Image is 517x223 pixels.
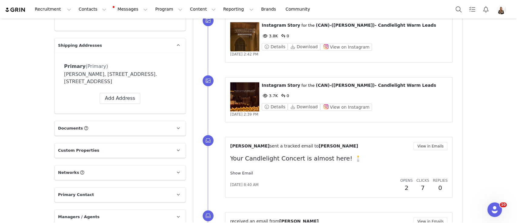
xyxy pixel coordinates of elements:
img: grin logo [5,7,26,13]
button: Contacts [75,2,110,16]
button: Profile [493,5,512,14]
a: View on Instagram [320,105,372,109]
a: Community [282,2,316,16]
button: View in Emails [413,142,448,150]
span: Replies [433,178,448,183]
span: Primary [64,63,86,69]
span: Clicks [416,178,429,183]
div: [PERSON_NAME], [STREET_ADDRESS]. [STREET_ADDRESS] [64,71,176,85]
h2: 7 [416,183,429,192]
button: Download [288,103,320,110]
button: Program [151,2,186,16]
span: 3.7K [262,93,278,98]
button: Messages [110,2,151,16]
h2: 0 [433,183,448,192]
button: Reporting [220,2,257,16]
span: (CAN)-([PERSON_NAME])- Candlelight Warm Leads [316,23,436,28]
p: ⁨ ⁩ ⁨ ⁩ for the ⁨ ⁩ [262,22,448,29]
span: sent a tracked email to [270,144,319,148]
button: Content [186,2,219,16]
button: Download [288,43,320,50]
button: Add Address [100,93,140,104]
span: (CAN)-([PERSON_NAME])- Candlelight Warm Leads [316,83,436,88]
span: [DATE] 2:42 PM [230,52,258,56]
button: Recruitment [31,2,75,16]
button: View on Instagram [320,43,372,51]
span: 10 [500,202,507,207]
img: c3b8f700-b784-4e7c-bb9b-abdfdf36c8a3.jpg [496,5,506,14]
button: Notifications [479,2,492,16]
span: [DATE] 2:39 PM [230,112,258,117]
button: Search [452,2,465,16]
h2: 2 [400,183,413,192]
a: Brands [257,2,281,16]
span: Shipping Addresses [58,42,102,49]
a: View on Instagram [320,45,372,49]
span: 0 [279,93,289,98]
span: Instagram [262,23,286,28]
span: Custom Properties [58,147,99,154]
button: View on Instagram [320,103,372,111]
a: Show Email [230,171,253,175]
span: Story [287,83,300,88]
span: (Primary) [85,63,108,69]
iframe: Intercom live chat [487,202,502,217]
button: Details [262,103,288,110]
span: Managers / Agents [58,214,100,220]
p: Your Candlelight Concert is almost here! 🕯️ [230,154,448,163]
span: Documents [58,125,83,131]
span: [DATE] 8:40 AM [230,182,259,188]
span: Story [287,23,300,28]
span: 0 [279,34,289,38]
span: Networks [58,170,79,176]
body: Rich Text Area. Press ALT-0 for help. [5,5,249,12]
a: Tasks [466,2,479,16]
span: Opens [400,178,413,183]
span: Primary Contact [58,192,94,198]
span: Instagram [262,83,286,88]
p: ⁨ ⁩ ⁨ ⁩ for the ⁨ ⁩ [262,82,448,89]
span: [PERSON_NAME] [230,144,270,148]
span: [PERSON_NAME] [319,144,358,148]
button: Details [262,43,288,50]
span: 3.8K [262,34,278,38]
